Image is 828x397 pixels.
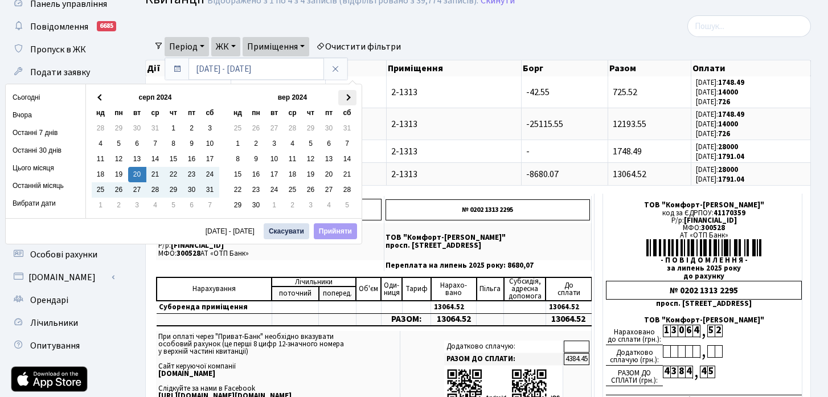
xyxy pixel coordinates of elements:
td: 13064.52 [546,314,591,326]
a: Лічильники [6,312,120,334]
td: 24 [201,167,219,182]
td: 13064.52 [431,301,477,314]
td: 19 [110,167,128,182]
td: 6 [128,136,146,152]
td: 2 [110,198,128,213]
div: Р/р: [606,217,802,224]
a: Особові рахунки [6,243,120,266]
div: 4 [685,366,692,378]
span: 2-1313 [391,120,517,129]
td: 8 [229,152,247,167]
td: 16 [183,152,201,167]
td: 10 [201,136,219,152]
td: 29 [229,198,247,213]
td: Нарахо- вано [431,277,477,301]
small: [DATE]: [696,142,738,152]
span: Лічильники [30,317,78,329]
td: 13 [320,152,338,167]
small: [DATE]: [696,165,738,175]
th: пн [247,105,265,121]
td: 29 [302,121,320,136]
th: пт [183,105,201,121]
b: 1748.49 [718,109,744,120]
div: код за ЄДРПОУ: [606,210,802,217]
td: Субсидія, адресна допомога [504,277,546,301]
td: 25 [284,182,302,198]
td: 14 [146,152,165,167]
div: 4 [700,366,707,378]
th: нд [92,105,110,121]
li: Останні 30 днів [6,142,85,159]
th: Разом [608,60,691,76]
span: Пропуск в ЖК [30,43,86,56]
span: 1748.49 [613,145,642,158]
div: 3 [670,325,678,337]
td: 7 [338,136,356,152]
td: 15 [165,152,183,167]
button: Скасувати [264,223,309,239]
b: 1791.04 [718,174,744,185]
span: [DATE] - [DATE] [206,228,259,235]
b: 1748.49 [718,77,744,88]
small: [DATE]: [696,129,730,139]
td: поперед. [319,287,356,301]
small: [DATE]: [696,97,730,107]
div: 6685 [97,21,116,31]
li: Сьогодні [6,89,85,107]
td: Об'єм [356,277,381,301]
small: [DATE]: [696,119,738,129]
td: Оди- ниця [381,277,402,301]
th: ср [284,105,302,121]
td: 23 [247,182,265,198]
td: 20 [128,167,146,182]
span: 2-1313 [391,88,517,97]
small: [DATE]: [696,77,744,88]
td: 12 [110,152,128,167]
td: 25 [229,121,247,136]
th: пт [320,105,338,121]
span: 2-1313 [391,147,517,156]
span: -42.55 [526,86,550,99]
button: Прийняти [314,223,357,239]
td: 5 [338,198,356,213]
td: 21 [146,167,165,182]
div: 1 [663,325,670,337]
span: Особові рахунки [30,248,97,261]
td: Тариф [402,277,431,301]
a: Орендарі [6,289,120,312]
div: до рахунку [606,273,802,280]
td: 30 [320,121,338,136]
p: Р/р: [158,242,382,249]
td: 3 [128,198,146,213]
td: 28 [146,182,165,198]
div: - П О В І Д О М Л Е Н Н Я - [606,257,802,264]
li: Вчора [6,107,85,124]
div: МФО: [606,224,802,232]
td: 30 [183,182,201,198]
th: Дії [146,60,231,76]
span: 725.52 [613,86,637,99]
small: [DATE]: [696,152,744,162]
td: 23 [183,167,201,182]
td: Пільга [477,277,504,301]
td: 4 [284,136,302,152]
a: Очистити фільтри [311,37,405,56]
td: 5 [165,198,183,213]
span: [FINANCIAL_ID] [171,240,224,251]
td: Суборенда приміщення [157,301,272,314]
div: 5 [707,325,715,337]
div: 4 [663,366,670,378]
td: 29 [165,182,183,198]
b: 14000 [718,119,738,129]
td: 6 [320,136,338,152]
th: ср [146,105,165,121]
td: 8 [165,136,183,152]
div: ТОВ "Комфорт-[PERSON_NAME]" [606,317,802,324]
input: Пошук... [687,15,811,37]
td: Додатково сплачую: [444,341,563,353]
td: 1 [165,121,183,136]
b: 14000 [718,87,738,97]
td: 4384.45 [564,353,589,365]
span: Подати заявку [30,66,90,79]
td: 27 [320,182,338,198]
